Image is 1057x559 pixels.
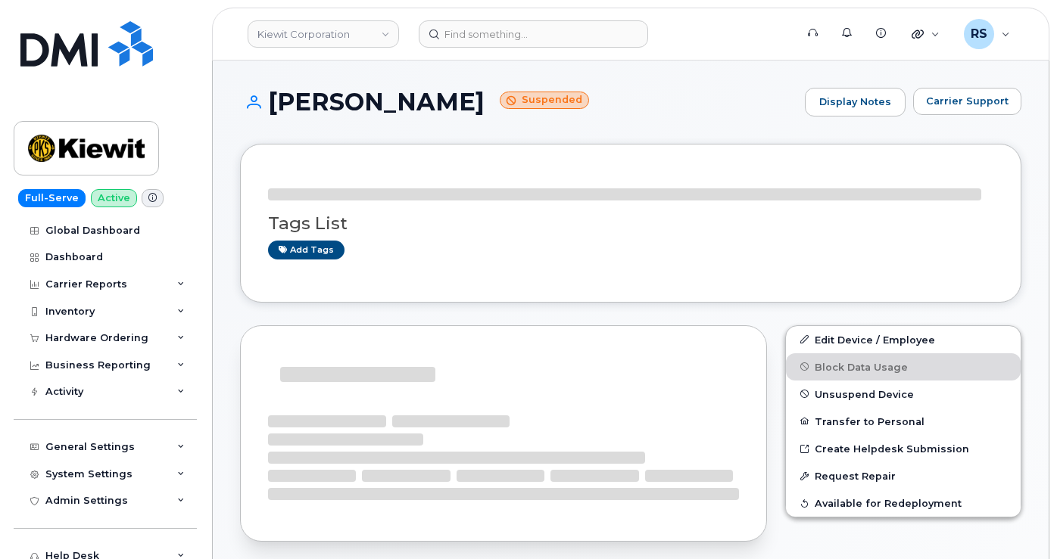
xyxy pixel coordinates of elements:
a: Display Notes [805,88,906,116]
button: Unsuspend Device [786,380,1021,408]
a: Add tags [268,241,345,259]
h3: Tags List [268,214,993,233]
button: Carrier Support [913,88,1021,115]
button: Request Repair [786,462,1021,489]
small: Suspended [500,92,589,109]
button: Transfer to Personal [786,408,1021,435]
span: Unsuspend Device [815,388,914,399]
button: Available for Redeployment [786,489,1021,517]
span: Available for Redeployment [815,498,962,509]
button: Block Data Usage [786,353,1021,380]
a: Edit Device / Employee [786,326,1021,353]
h1: [PERSON_NAME] [240,89,797,115]
span: Carrier Support [926,94,1009,108]
a: Create Helpdesk Submission [786,435,1021,462]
